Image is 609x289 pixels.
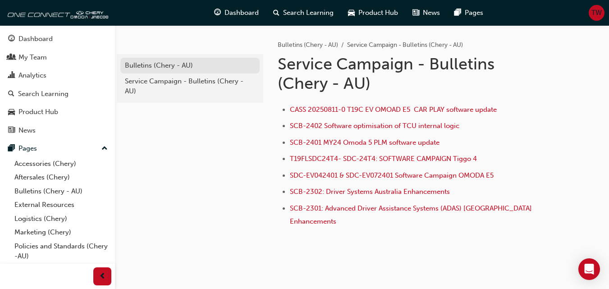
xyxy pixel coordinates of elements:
a: Search Learning [4,86,111,102]
span: prev-icon [99,271,106,282]
a: Aftersales (Chery) [11,170,111,184]
span: TW [591,8,602,18]
span: chart-icon [8,72,15,80]
div: Bulletins (Chery - AU) [125,60,255,71]
div: News [18,125,36,136]
span: Dashboard [224,8,259,18]
a: Policies and Standards (Chery -AU) [11,239,111,263]
a: Accessories (Chery) [11,157,111,171]
a: SCB-2402 Software optimisation of TCU internal logic [290,122,459,130]
span: search-icon [8,90,14,98]
a: search-iconSearch Learning [266,4,341,22]
span: people-icon [8,54,15,62]
a: pages-iconPages [447,4,490,22]
div: Service Campaign - Bulletins (Chery - AU) [125,76,255,96]
span: news-icon [8,127,15,135]
a: news-iconNews [405,4,447,22]
span: Search Learning [283,8,334,18]
a: car-iconProduct Hub [341,4,405,22]
div: Search Learning [18,89,69,99]
span: pages-icon [8,145,15,153]
img: oneconnect [5,4,108,22]
a: SCB-2401 MY24 Omoda 5 PLM software update [290,138,440,147]
div: Product Hub [18,107,58,117]
span: guage-icon [8,35,15,43]
a: Technical Hub Workshop information [11,263,111,287]
div: Dashboard [18,34,53,44]
a: SDC-EV042401 & SDC-EV072401 Software Campaign OMODA E5 [290,171,494,179]
span: pages-icon [454,7,461,18]
span: search-icon [273,7,279,18]
a: SCB-2302: Driver Systems Australia Enhancements [290,188,450,196]
div: Open Intercom Messenger [578,258,600,280]
span: car-icon [348,7,355,18]
button: DashboardMy TeamAnalyticsSearch LearningProduct HubNews [4,29,111,140]
span: guage-icon [214,7,221,18]
span: up-icon [101,143,108,155]
a: Dashboard [4,31,111,47]
a: T19FLSDC24T4- SDC-24T4: SOFTWARE CAMPAIGN Tiggo 4 [290,155,477,163]
a: My Team [4,49,111,66]
div: My Team [18,52,47,63]
a: Bulletins (Chery - AU) [11,184,111,198]
a: Bulletins (Chery - AU) [278,41,338,49]
button: Pages [4,140,111,157]
span: Pages [465,8,483,18]
li: Service Campaign - Bulletins (Chery - AU) [347,40,463,50]
a: Logistics (Chery) [11,212,111,226]
a: External Resources [11,198,111,212]
a: Service Campaign - Bulletins (Chery - AU) [120,73,260,99]
a: Marketing (Chery) [11,225,111,239]
button: TW [589,5,604,21]
a: Analytics [4,67,111,84]
a: Product Hub [4,104,111,120]
a: CASS 20250811-0 T19C EV OMOAD E5 CAR PLAY software update [290,106,497,114]
a: SCB-2301: Advanced Driver Assistance Systems (ADAS) [GEOGRAPHIC_DATA] Enhancements [290,204,534,225]
h1: Service Campaign - Bulletins (Chery - AU) [278,54,540,93]
span: car-icon [8,108,15,116]
div: Pages [18,143,37,154]
span: Product Hub [358,8,398,18]
span: News [423,8,440,18]
a: guage-iconDashboard [207,4,266,22]
a: Bulletins (Chery - AU) [120,58,260,73]
div: Analytics [18,70,46,81]
a: News [4,122,111,139]
span: news-icon [412,7,419,18]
